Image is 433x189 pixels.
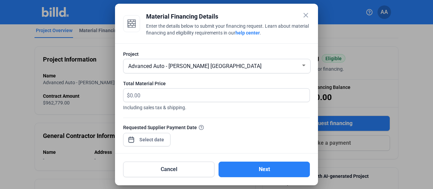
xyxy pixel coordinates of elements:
button: Cancel [123,162,214,177]
div: Total Material Price [123,80,310,87]
div: Material Financing Details [146,12,310,21]
span: $ [123,89,130,100]
input: Select date [137,136,166,144]
input: 0.00 [130,89,302,102]
div: Enter the details below to submit your financing request. Learn about material financing and elig... [146,23,310,38]
span: . [260,30,261,36]
span: Including sales tax & shipping. [123,102,310,111]
a: help center [235,30,260,36]
div: Project [123,51,310,57]
mat-icon: close [302,11,310,19]
button: Open calendar [128,133,135,140]
button: Next [219,162,310,177]
span: Advanced Auto - [PERSON_NAME] [GEOGRAPHIC_DATA] [128,63,261,69]
div: Requested Supplier Payment Date [123,124,310,131]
